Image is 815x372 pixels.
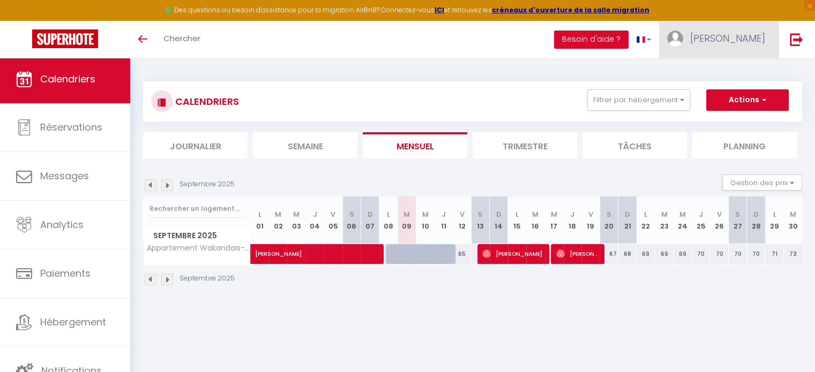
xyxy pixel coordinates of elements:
th: 02 [269,196,287,244]
a: [PERSON_NAME] [251,244,269,264]
div: 69 [674,244,692,264]
div: 65 [453,244,471,264]
abbr: V [331,209,335,219]
th: 12 [453,196,471,244]
a: Chercher [155,21,208,58]
th: 25 [692,196,710,244]
p: Septembre 2025 [180,274,235,284]
abbr: J [699,209,703,219]
th: 30 [784,196,802,244]
abbr: M [403,209,410,219]
th: 03 [287,196,305,244]
th: 18 [563,196,581,244]
abbr: M [551,209,557,219]
abbr: L [387,209,390,219]
abbr: S [607,209,611,219]
th: 14 [490,196,508,244]
span: [PERSON_NAME] [482,244,543,264]
abbr: L [773,209,776,219]
abbr: M [293,209,300,219]
th: 11 [435,196,453,244]
th: 26 [710,196,728,244]
th: 01 [251,196,269,244]
li: Tâches [582,132,687,158]
h3: CALENDRIERS [173,89,239,113]
span: [PERSON_NAME] [255,238,428,259]
abbr: M [790,209,796,219]
div: 67 [600,244,618,264]
abbr: V [717,209,722,219]
abbr: M [532,209,539,219]
div: 73 [784,244,802,264]
th: 27 [729,196,747,244]
abbr: M [661,209,668,219]
div: 69 [655,244,673,264]
li: Planning [692,132,797,158]
abbr: D [753,209,759,219]
th: 29 [765,196,783,244]
div: 70 [747,244,765,264]
abbr: L [515,209,519,219]
th: 23 [655,196,673,244]
input: Rechercher un logement... [149,199,244,218]
abbr: J [442,209,446,219]
abbr: D [496,209,502,219]
div: 68 [618,244,637,264]
img: Super Booking [32,29,98,48]
th: 21 [618,196,637,244]
a: ... [PERSON_NAME] [659,21,779,58]
span: Paiements [40,267,91,280]
span: Appartement Wakandais-proche Disney parking & wifi [145,244,252,252]
a: créneaux d'ouverture de la salle migration [492,5,649,14]
div: 70 [692,244,710,264]
span: Analytics [40,218,84,231]
span: Calendriers [40,72,95,86]
span: Chercher [163,33,200,44]
span: Réservations [40,120,102,134]
th: 13 [471,196,489,244]
abbr: S [478,209,483,219]
th: 08 [379,196,398,244]
th: 17 [545,196,563,244]
abbr: J [313,209,317,219]
abbr: D [625,209,630,219]
div: 70 [729,244,747,264]
th: 15 [508,196,526,244]
p: Septembre 2025 [180,179,235,189]
li: Semaine [253,132,357,158]
span: Septembre 2025 [144,228,250,244]
th: 24 [674,196,692,244]
abbr: L [258,209,261,219]
abbr: V [460,209,465,219]
div: 69 [637,244,655,264]
li: Journalier [143,132,248,158]
abbr: M [422,209,428,219]
button: Besoin d'aide ? [554,31,629,49]
a: ICI [435,5,444,14]
div: 71 [765,244,783,264]
th: 10 [416,196,434,244]
th: 28 [747,196,765,244]
span: Hébergement [40,315,106,329]
abbr: M [679,209,686,219]
abbr: S [735,209,740,219]
th: 04 [305,196,324,244]
span: [PERSON_NAME] [690,32,765,45]
th: 20 [600,196,618,244]
th: 07 [361,196,379,244]
li: Trimestre [473,132,577,158]
th: 05 [324,196,342,244]
th: 09 [398,196,416,244]
abbr: D [368,209,373,219]
button: Ouvrir le widget de chat LiveChat [9,4,41,36]
li: Mensuel [363,132,467,158]
img: logout [790,33,803,46]
abbr: L [644,209,647,219]
button: Actions [706,89,789,111]
th: 19 [581,196,600,244]
span: Messages [40,169,89,183]
img: ... [667,31,683,47]
abbr: J [570,209,574,219]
